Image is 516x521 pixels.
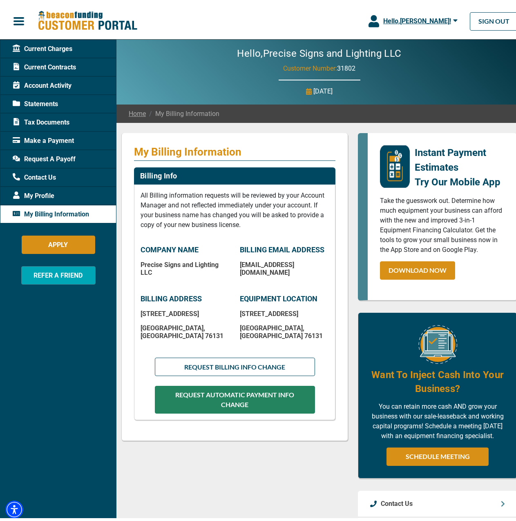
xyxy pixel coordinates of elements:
[141,258,230,274] p: Precise Signs and Lighting LLC
[371,365,505,393] h4: Want To Inject Cash Into Your Business?
[141,292,230,301] p: BILLING ADDRESS
[13,170,56,180] span: Contact Us
[22,233,95,251] button: APPLY
[240,307,329,315] p: [STREET_ADDRESS]
[381,496,413,506] p: Contact Us
[314,84,333,94] p: [DATE]
[240,258,329,274] p: [EMAIL_ADDRESS][DOMAIN_NAME]
[415,142,505,172] p: Instant Payment Estimates
[240,321,329,337] p: [GEOGRAPHIC_DATA] , [GEOGRAPHIC_DATA] 76131
[418,322,457,361] img: Equipment Financing Online Image
[21,263,96,282] button: REFER A FRIEND
[141,321,230,337] p: [GEOGRAPHIC_DATA] , [GEOGRAPHIC_DATA] 76131
[5,498,23,516] div: Accessibility Menu
[13,133,74,143] span: Make a Payment
[140,169,177,178] h2: Billing Info
[383,14,451,22] span: Hello, [PERSON_NAME] !
[155,383,315,411] button: REQUEST AUTOMATIC PAYMENT INFO CHANGE
[386,445,489,463] a: SCHEDULE MEETING
[283,62,337,69] span: Customer Number:
[13,207,89,216] span: My Billing Information
[380,142,410,185] img: mobile-app-logo.png
[146,106,219,116] span: My Billing Information
[337,62,355,69] span: 31802
[240,292,329,301] p: EQUIPMENT LOCATION
[415,172,505,187] p: Try Our Mobile App
[13,188,54,198] span: My Profile
[380,193,505,252] p: Take the guesswork out. Determine how much equipment your business can afford with the new and im...
[13,60,76,69] span: Current Contracts
[13,151,76,161] span: Request A Payoff
[13,115,69,125] span: Tax Documents
[134,142,335,156] p: My Billing Information
[141,307,230,315] p: [STREET_ADDRESS]
[141,188,329,227] p: All Billing information requests will be reviewed by your Account Manager and not reflected immed...
[13,78,71,88] span: Account Activity
[240,243,329,252] p: BILLING EMAIL ADDRESS
[380,258,455,277] a: DOWNLOAD NOW
[38,8,137,29] img: Beacon Funding Customer Portal Logo
[129,106,146,116] a: Home
[141,243,230,252] p: COMPANY NAME
[13,41,72,51] span: Current Charges
[155,355,315,373] button: REQUEST BILLING INFO CHANGE
[371,399,505,438] p: You can retain more cash AND grow your business with our sale-leaseback and working capital progr...
[13,96,58,106] span: Statements
[213,45,426,57] h2: Hello, Precise Signs and Lighting LLC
